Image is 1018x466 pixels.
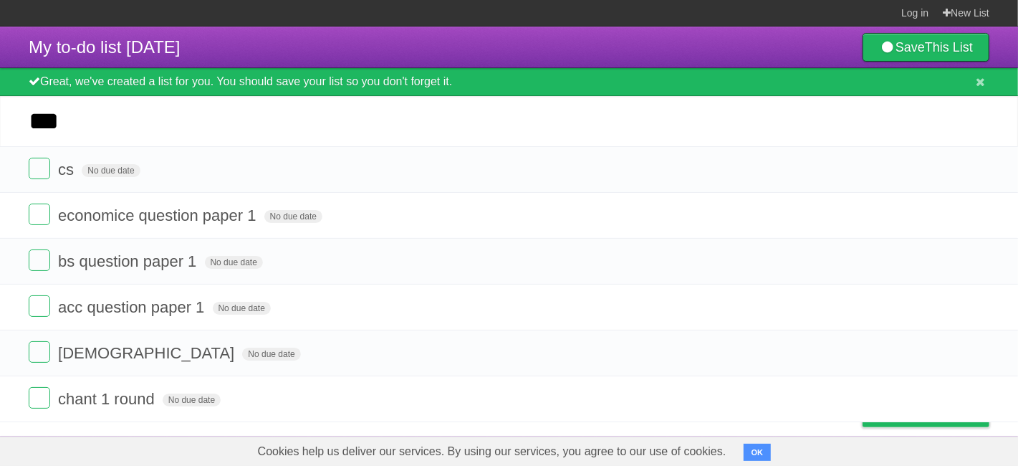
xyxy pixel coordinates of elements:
label: Done [29,295,50,317]
label: Done [29,158,50,179]
span: Cookies help us deliver our services. By using our services, you agree to our use of cookies. [244,437,741,466]
span: No due date [213,302,271,315]
span: [DEMOGRAPHIC_DATA] [58,344,238,362]
span: No due date [82,164,140,177]
button: OK [744,444,772,461]
b: This List [925,40,973,54]
span: No due date [264,210,322,223]
span: bs question paper 1 [58,252,200,270]
span: chant 1 round [58,390,158,408]
span: No due date [163,394,221,406]
span: cs [58,161,77,179]
span: My to-do list [DATE] [29,37,181,57]
span: acc question paper 1 [58,298,208,316]
label: Done [29,341,50,363]
span: No due date [242,348,300,361]
span: economice question paper 1 [58,206,259,224]
label: Done [29,204,50,225]
label: Done [29,249,50,271]
span: Buy me a coffee [893,401,982,427]
label: Done [29,387,50,409]
span: No due date [205,256,263,269]
a: SaveThis List [863,33,989,62]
